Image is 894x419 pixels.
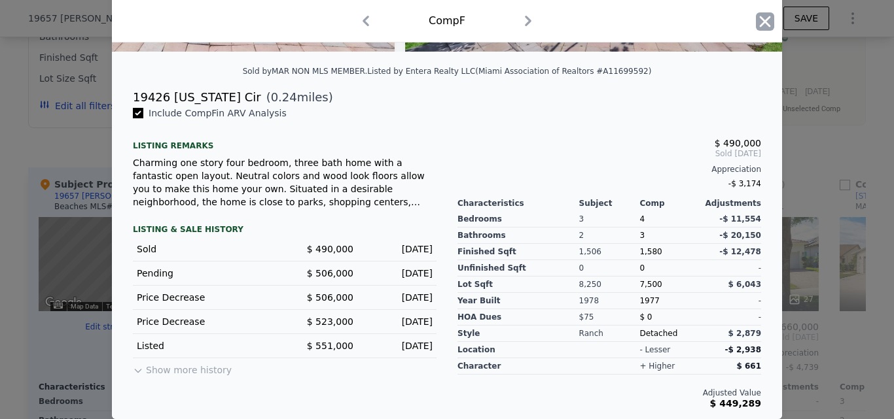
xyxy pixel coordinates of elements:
[307,316,353,327] span: $ 523,000
[457,277,579,293] div: Lot Sqft
[133,130,437,151] div: Listing remarks
[307,244,353,254] span: $ 490,000
[457,244,579,260] div: Finished Sqft
[457,227,579,244] div: Bathrooms
[579,244,640,260] div: 1,506
[137,291,274,304] div: Price Decrease
[728,329,761,338] span: $ 2,879
[367,67,651,76] div: Listed by Entera Realty LLC (Miami Association of Realtors #A11699592)
[364,267,433,280] div: [DATE]
[307,268,353,278] span: $ 506,000
[364,339,433,352] div: [DATE]
[579,277,640,293] div: 8,250
[639,227,700,244] div: 3
[133,358,232,377] button: Show more history
[719,214,761,224] span: -$ 11,554
[736,361,761,371] span: $ 661
[457,342,579,358] div: location
[639,344,670,355] div: - lesser
[719,247,761,256] span: -$ 12,478
[725,345,761,354] span: -$ 2,938
[579,227,640,244] div: 2
[728,179,761,188] span: -$ 3,174
[719,231,761,240] span: -$ 20,150
[133,88,261,107] div: 19426 [US_STATE] Cir
[579,211,640,227] div: 3
[457,388,761,398] div: Adjusted Value
[364,243,433,256] div: [DATE]
[700,293,761,309] div: -
[364,315,433,328] div: [DATE]
[639,214,645,224] span: 4
[710,398,761,409] span: $ 449,289
[579,260,640,277] div: 0
[307,341,353,351] span: $ 551,000
[457,198,579,209] div: Characteristics
[137,339,274,352] div: Listed
[639,263,645,273] span: 0
[579,198,640,209] div: Subject
[639,361,675,371] div: + higher
[639,312,652,322] span: $ 0
[429,13,465,29] div: Comp F
[579,309,640,326] div: $75
[639,293,700,309] div: 1977
[364,291,433,304] div: [DATE]
[271,90,297,104] span: 0.24
[133,156,437,209] div: Charming one story four bedroom, three bath home with a fantastic open layout. Neutral colors and...
[579,326,640,342] div: Ranch
[700,198,761,209] div: Adjustments
[137,243,274,256] div: Sold
[457,358,579,375] div: character
[700,260,761,277] div: -
[307,292,353,303] span: $ 506,000
[143,108,292,118] span: Include Comp F in ARV Analysis
[728,280,761,289] span: $ 6,043
[457,260,579,277] div: Unfinished Sqft
[137,267,274,280] div: Pending
[457,326,579,342] div: Style
[261,88,333,107] span: ( miles)
[715,138,761,148] span: $ 490,000
[457,211,579,227] div: Bedrooms
[639,280,662,289] span: 7,500
[457,164,761,175] div: Appreciation
[457,148,761,159] span: Sold [DATE]
[639,198,700,209] div: Comp
[137,315,274,328] div: Price Decrease
[133,224,437,237] div: LISTING & SALE HISTORY
[457,309,579,326] div: HOA Dues
[639,247,662,256] span: 1,580
[700,309,761,326] div: -
[639,326,700,342] div: Detached
[243,67,368,76] div: Sold by MAR NON MLS MEMBER .
[579,293,640,309] div: 1978
[457,293,579,309] div: Year Built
